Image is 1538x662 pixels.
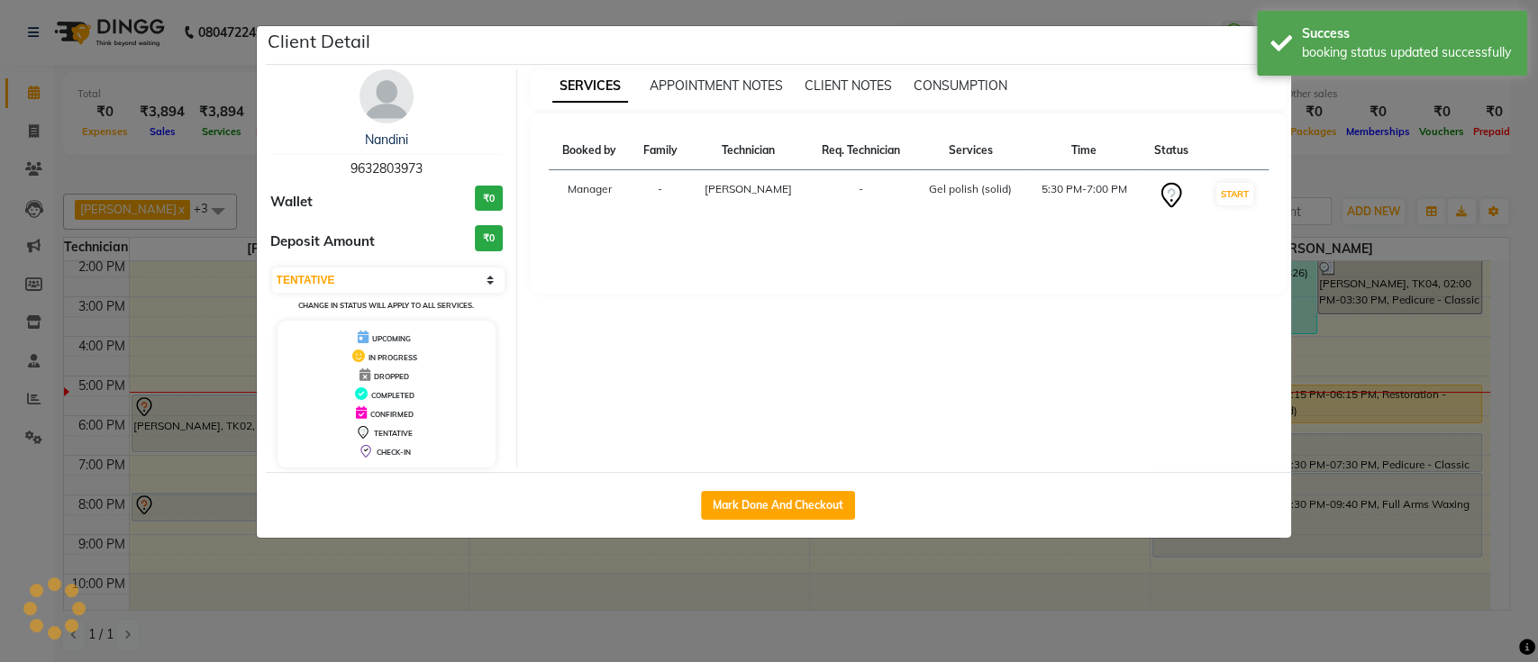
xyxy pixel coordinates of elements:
[372,334,411,343] span: UPCOMING
[374,429,413,438] span: TENTATIVE
[270,231,375,252] span: Deposit Amount
[475,225,503,251] h3: ₹0
[350,160,423,177] span: 9632803973
[552,70,628,103] span: SERVICES
[650,77,783,94] span: APPOINTMENT NOTES
[549,170,630,222] td: Manager
[1026,170,1142,222] td: 5:30 PM-7:00 PM
[1142,131,1202,170] th: Status
[1302,24,1514,43] div: Success
[1026,131,1142,170] th: Time
[925,181,1015,197] div: Gel polish (solid)
[374,372,409,381] span: DROPPED
[805,77,892,94] span: CLIENT NOTES
[630,170,690,222] td: -
[549,131,630,170] th: Booked by
[630,131,690,170] th: Family
[270,192,313,213] span: Wallet
[365,131,408,148] a: Nandini
[807,170,915,222] td: -
[914,77,1007,94] span: CONSUMPTION
[359,69,414,123] img: avatar
[298,301,474,310] small: Change in status will apply to all services.
[268,28,370,55] h5: Client Detail
[915,131,1026,170] th: Services
[377,448,411,457] span: CHECK-IN
[701,491,855,520] button: Mark Done And Checkout
[371,391,414,400] span: COMPLETED
[807,131,915,170] th: Req. Technician
[1302,43,1514,62] div: booking status updated successfully
[705,182,792,195] span: [PERSON_NAME]
[369,353,417,362] span: IN PROGRESS
[370,410,414,419] span: CONFIRMED
[690,131,807,170] th: Technician
[475,186,503,212] h3: ₹0
[1216,183,1253,205] button: START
